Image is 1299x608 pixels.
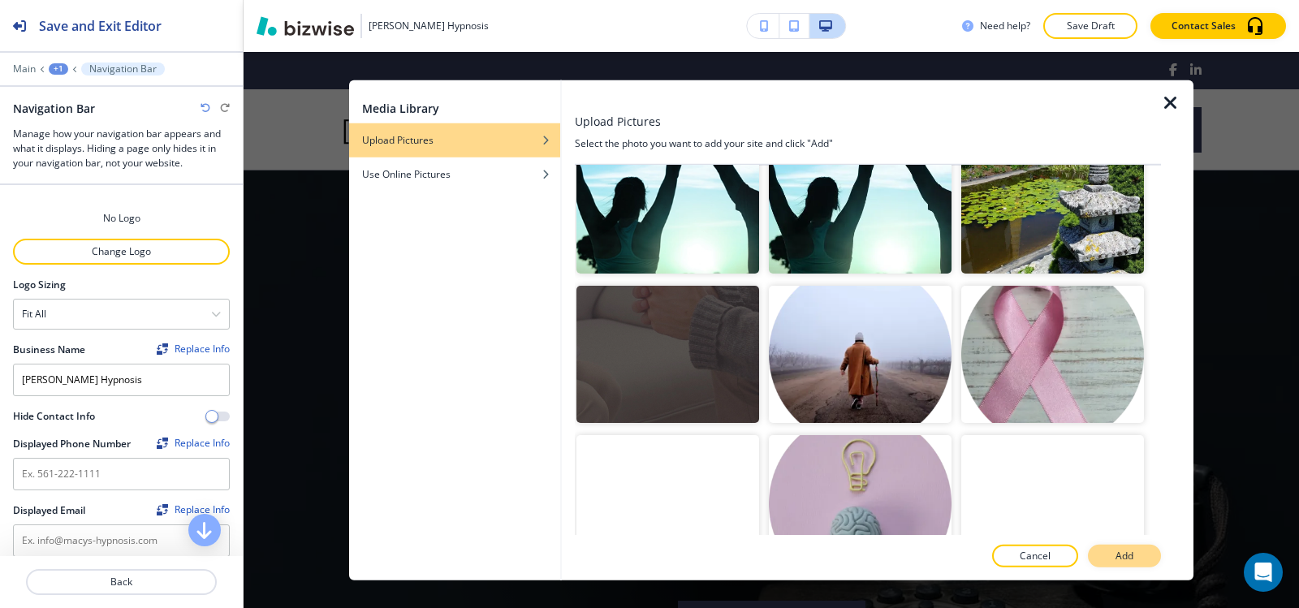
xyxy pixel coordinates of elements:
button: +1 [49,63,68,75]
button: Add [1088,545,1161,567]
p: Navigation Bar [89,63,157,75]
h2: Navigation Bar [13,100,95,117]
button: Back [26,569,217,595]
button: Change Logo [13,239,230,265]
h4: Use Online Pictures [362,166,451,181]
p: Save Draft [1064,19,1116,33]
h2: Hide Contact Info [13,409,95,424]
img: Replace [157,343,168,355]
button: Use Online Pictures [349,157,560,191]
h4: Select the photo you want to add your site and click "Add" [575,136,1161,150]
p: Cancel [1020,549,1051,563]
input: Ex. 561-222-1111 [13,458,230,490]
div: Replace Info [157,438,230,449]
button: ReplaceReplace Info [157,343,230,355]
button: Navigation Bar [81,63,165,75]
p: Contact Sales [1172,19,1236,33]
h3: Need help? [980,19,1030,33]
span: Find and replace this information across Bizwise [157,438,230,451]
p: Change Logo [15,244,228,259]
h4: Fit all [22,307,46,321]
button: Contact Sales [1150,13,1286,39]
h3: [PERSON_NAME] Hypnosis [369,19,489,33]
span: Find and replace this information across Bizwise [157,343,230,356]
h2: Logo Sizing [13,278,66,292]
button: [PERSON_NAME] Hypnosis [257,14,489,38]
p: Back [28,575,215,589]
button: Upload Pictures [349,123,560,157]
img: Bizwise Logo [257,16,354,36]
p: Add [1116,549,1133,563]
button: ReplaceReplace Info [157,504,230,515]
h2: Displayed Email [13,503,85,518]
div: Replace Info [157,504,230,515]
h2: Business Name [13,343,85,357]
input: Ex. info@macys-hypnosis.com [13,524,230,557]
img: Replace [157,504,168,515]
div: Replace Info [157,343,230,355]
h2: Save and Exit Editor [39,16,162,36]
h2: Media Library [362,99,439,116]
h4: No Logo [103,211,140,226]
div: Open Intercom Messenger [1244,553,1283,592]
h3: Upload Pictures [575,112,661,129]
img: Replace [157,438,168,449]
h3: Manage how your navigation bar appears and what it displays. Hiding a page only hides it in your ... [13,127,230,170]
h4: Upload Pictures [362,132,434,147]
button: Main [13,63,36,75]
button: Cancel [992,545,1078,567]
span: Find and replace this information across Bizwise [157,504,230,517]
button: ReplaceReplace Info [157,438,230,449]
h2: Displayed Phone Number [13,437,131,451]
button: Save Draft [1043,13,1137,39]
